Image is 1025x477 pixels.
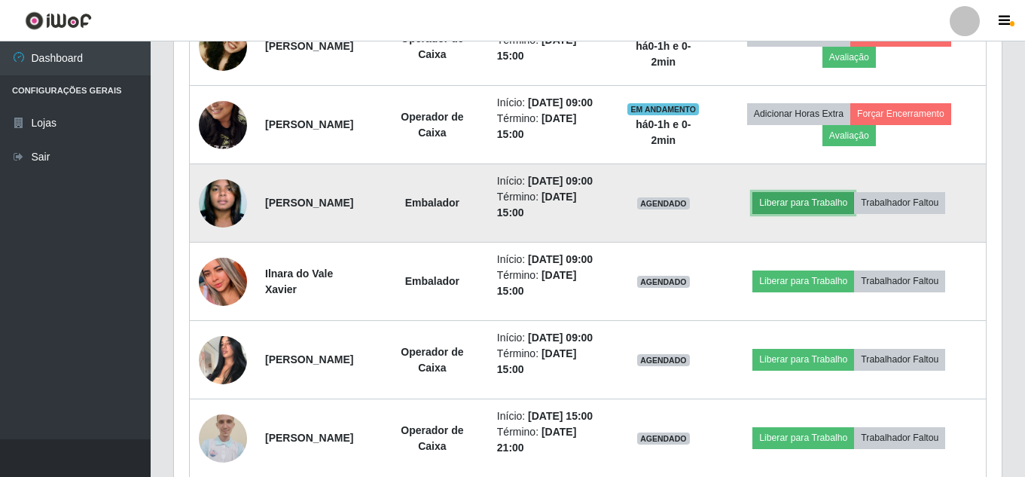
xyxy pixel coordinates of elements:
span: AGENDADO [637,433,690,445]
img: 1672088363054.jpeg [199,405,247,470]
button: Adicionar Horas Extra [747,103,850,124]
strong: Operador de Caixa [401,424,463,452]
strong: [PERSON_NAME] [265,432,353,444]
li: Início: [497,330,606,346]
strong: há 0-1 h e 0-2 min [636,118,691,146]
strong: Operador de Caixa [401,111,463,139]
strong: [PERSON_NAME] [265,353,353,365]
li: Término: [497,189,606,221]
button: Liberar para Trabalho [752,192,854,213]
img: 1750952602426.jpeg [199,229,247,334]
button: Trabalhador Faltou [854,427,945,448]
button: Liberar para Trabalho [752,349,854,370]
button: Avaliação [822,47,876,68]
li: Término: [497,424,606,456]
span: AGENDADO [637,354,690,366]
span: EM ANDAMENTO [627,103,699,115]
strong: Embalador [405,275,459,287]
img: 1756297923426.jpeg [199,328,247,392]
time: [DATE] 15:00 [528,410,593,422]
li: Término: [497,111,606,142]
li: Início: [497,95,606,111]
strong: [PERSON_NAME] [265,40,353,52]
li: Início: [497,173,606,189]
strong: Ilnara do Vale Xavier [265,268,333,295]
time: [DATE] 09:00 [528,332,593,344]
button: Avaliação [822,125,876,146]
img: 1753798863489.jpeg [199,82,247,168]
button: Trabalhador Faltou [854,349,945,370]
strong: [PERSON_NAME] [265,197,353,209]
img: CoreUI Logo [25,11,92,30]
button: Liberar para Trabalho [752,271,854,292]
span: AGENDADO [637,197,690,209]
li: Início: [497,252,606,268]
li: Término: [497,32,606,64]
span: AGENDADO [637,276,690,288]
strong: Operador de Caixa [401,346,463,374]
button: Forçar Encerramento [850,103,951,124]
button: Liberar para Trabalho [752,427,854,448]
strong: Operador de Caixa [401,32,463,60]
strong: Embalador [405,197,459,209]
li: Término: [497,346,606,378]
time: [DATE] 09:00 [528,175,593,187]
time: [DATE] 09:00 [528,96,593,109]
button: Trabalhador Faltou [854,192,945,213]
button: Trabalhador Faltou [854,271,945,292]
li: Início: [497,408,606,424]
img: 1607161197094.jpeg [199,167,247,240]
time: [DATE] 09:00 [528,253,593,265]
li: Término: [497,268,606,299]
strong: [PERSON_NAME] [265,118,353,130]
